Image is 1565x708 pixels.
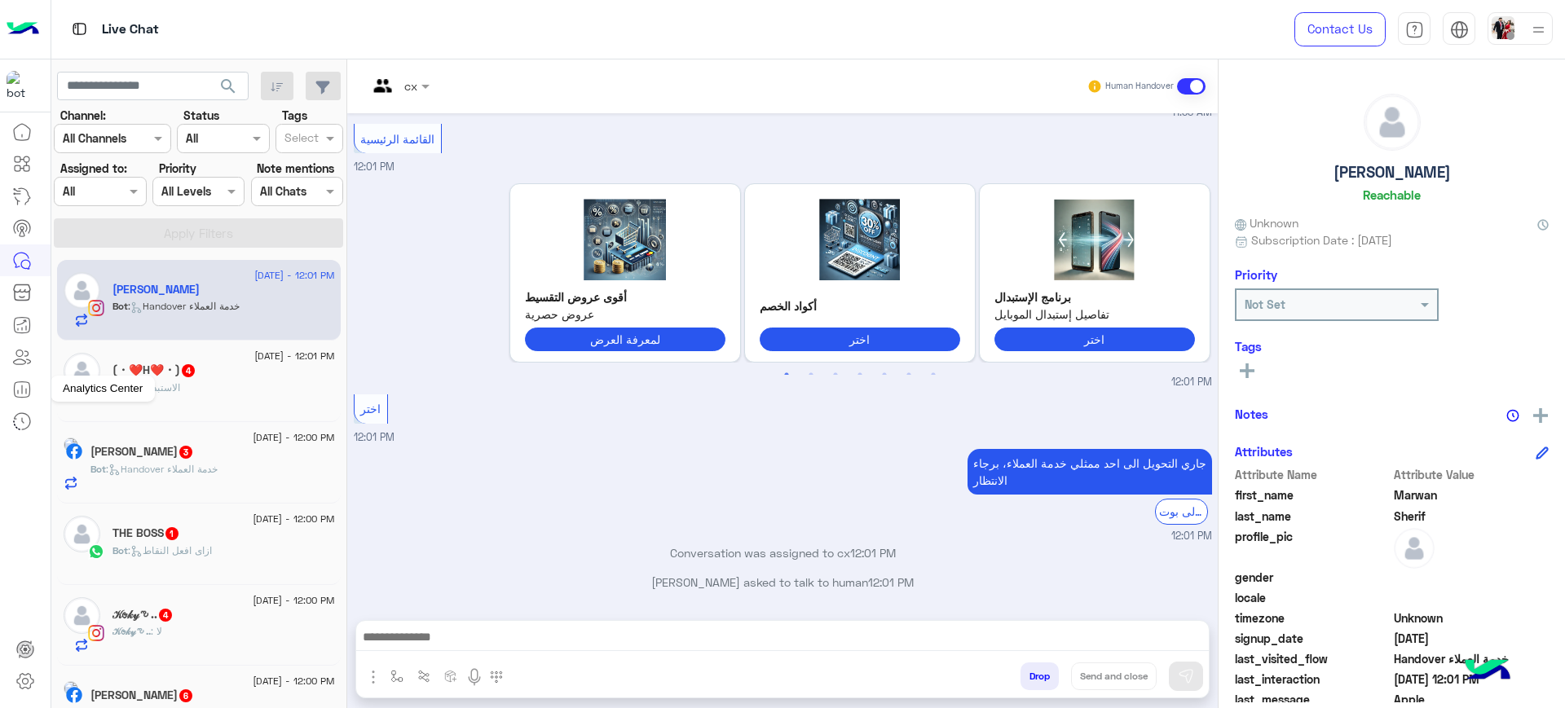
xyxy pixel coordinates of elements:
span: 12:01 PM [354,161,395,173]
img: send message [1178,668,1194,684]
span: locale [1235,589,1391,606]
span: 6 [179,689,192,702]
span: 12:01 PM [1171,529,1212,544]
img: defaultAdmin.png [64,597,100,634]
span: Sherif [1394,508,1550,525]
img: tab [69,19,90,39]
button: search [209,72,249,107]
span: 12:01 PM [354,431,395,443]
button: 4 of 3 [852,367,868,383]
h6: Reachable [1363,187,1421,202]
div: Select [282,129,319,150]
img: Facebook [66,443,82,460]
span: 12:01 PM [868,575,914,589]
label: Assigned to: [60,160,127,177]
span: 1 [165,527,179,540]
img: Instagram [88,625,104,641]
span: عروض حصرية [525,306,725,323]
span: اختر [360,402,381,416]
img: userImage [1492,16,1514,39]
img: notes [1506,409,1519,422]
button: 1 of 3 [778,367,795,383]
p: أكواد الخصم [760,297,960,314]
button: 3 of 3 [827,367,844,383]
span: [DATE] - 12:01 PM [254,349,334,363]
img: defaultAdmin.png [64,272,100,309]
h5: ⁦(⁠・❤️H❤️⁠・⁠)⁩ [112,363,196,377]
span: 𝒦ℴ𝓀𝓎ఌ︎.. [112,625,151,637]
img: defaultAdmin.png [64,516,100,552]
span: last_visited_flow [1235,650,1391,667]
p: برنامج الإستبدال [994,288,1195,306]
p: 11/8/2025, 12:01 PM [968,449,1212,495]
h6: Tags [1235,339,1549,354]
img: WhatsApp [88,543,104,560]
span: Attribute Name [1235,466,1391,483]
img: defaultAdmin.png [1394,528,1435,569]
label: Tags [282,107,307,124]
img: 2KfYs9iq2KjYr9in2YQucG5n.png [994,199,1195,280]
img: Facebook [66,687,82,703]
button: اختر [760,328,960,351]
h6: Attributes [1235,444,1293,459]
img: send voice note [465,667,484,687]
h5: Ahmed Sadek [90,445,194,459]
button: Drop [1021,662,1059,690]
span: Unknown [1235,214,1298,231]
span: 2025-08-11T09:01:39.344Z [1394,671,1550,688]
button: 5 of 3 [876,367,893,383]
button: 6 of 3 [901,367,917,383]
span: Subscription Date : [DATE] [1251,231,1392,248]
h6: Notes [1235,407,1268,421]
a: tab [1398,12,1431,46]
img: 1403182699927242 [7,71,36,100]
button: Send and close [1071,662,1157,690]
small: Human Handover [1105,80,1174,93]
span: last_name [1235,508,1391,525]
span: [DATE] - 12:00 PM [253,674,334,688]
button: create order [438,662,465,689]
span: Handover خدمة العملاء [1394,650,1550,667]
h5: [PERSON_NAME] [1334,163,1451,182]
img: hulul-logo.png [1459,643,1516,700]
p: Conversation was assigned to cx [354,544,1212,561]
p: Live Chat [102,19,159,41]
img: picture [64,438,78,452]
span: signup_date [1235,630,1391,647]
button: اختر [994,328,1195,351]
img: Instagram [88,300,104,316]
p: أقوى عروض التقسيط [525,288,725,306]
span: 4 [182,364,195,377]
span: [DATE] - 12:00 PM [253,593,334,608]
img: make a call [490,671,503,684]
span: 11:33 AM [1171,105,1212,121]
h5: 𝒦ℴ𝓀𝓎ఌ︎.. [112,608,174,622]
span: : Handover خدمة العملاء [106,463,218,475]
img: Logo [7,12,39,46]
label: Channel: [60,107,106,124]
span: profile_pic [1235,528,1391,565]
span: 12:01 PM [1171,375,1212,390]
h5: Ebtsam Yousef [90,688,194,702]
span: gender [1235,569,1391,586]
span: first_name [1235,486,1391,504]
img: defaultAdmin.png [1364,95,1420,150]
button: لمعرفة العرض [525,328,725,351]
button: 2 of 3 [803,367,819,383]
h5: Marwan Sherif [112,283,200,297]
span: Attribute Value [1394,466,1550,483]
span: القائمة الرئيسية [360,132,434,146]
span: last_message [1235,691,1391,708]
span: Bot [112,300,128,312]
label: Priority [159,160,196,177]
span: [DATE] - 12:00 PM [253,512,334,526]
span: Unknown [1394,609,1550,627]
h5: THE BOSS [112,526,180,540]
span: : ازاى افعل النقاط [128,544,212,556]
span: تفاصيل إستبدال الموبايل [994,306,1195,323]
img: 2K7YtdmFLnBuZw%3D%3D.png [760,199,960,280]
a: Contact Us [1294,12,1386,46]
span: [DATE] - 12:01 PM [254,268,334,283]
span: timezone [1235,609,1391,627]
span: لا [151,625,162,637]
